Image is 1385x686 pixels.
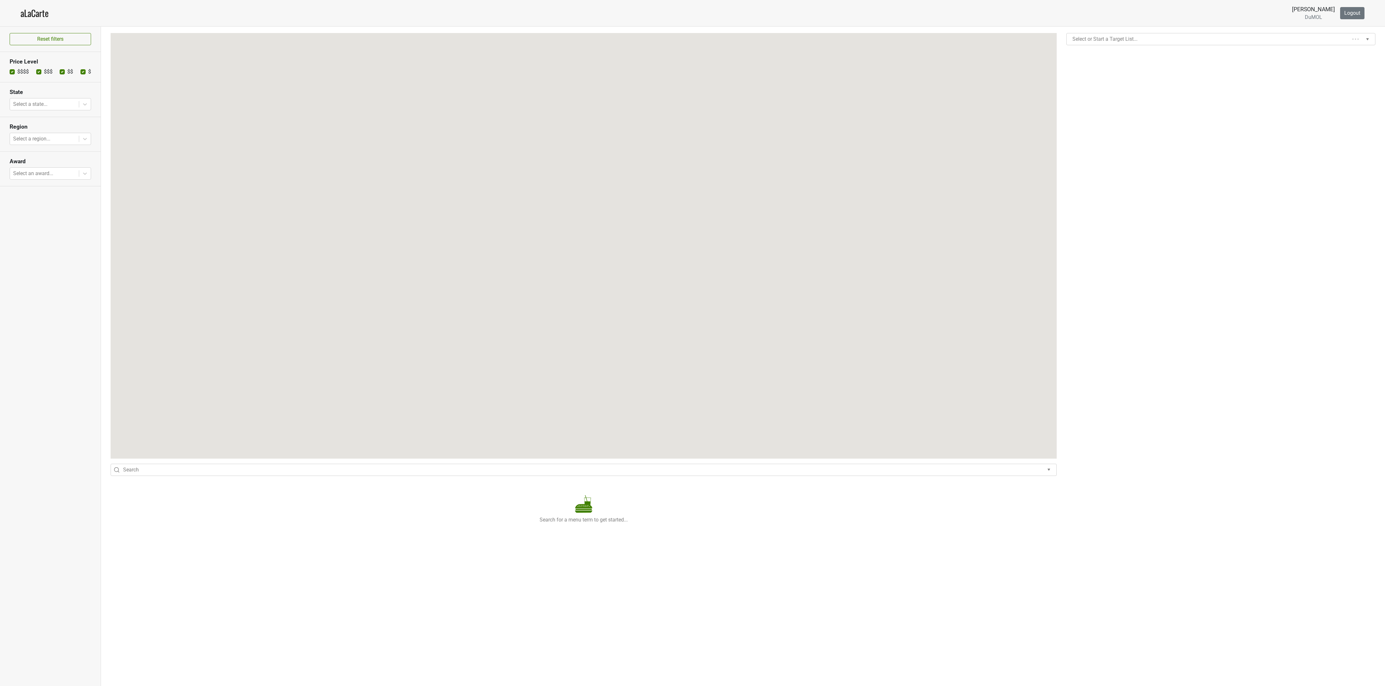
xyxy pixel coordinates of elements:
a: aLaCarte [21,6,49,20]
img: arrow_down.svg [1365,37,1370,42]
h3: Price Level [10,58,91,65]
label: $$ [67,68,73,76]
a: Logout [1340,7,1364,19]
label: $$$ [44,68,53,76]
span: DuMOL [1305,14,1322,20]
img: arrow_down.svg [1046,467,1051,472]
button: Reset filters [10,33,91,45]
label: $ [88,68,91,76]
img: search_icon.svg [113,467,120,473]
div: [PERSON_NAME] [1292,5,1335,13]
p: Search for a menu term to get started... [113,516,1054,524]
h3: Award [10,158,91,165]
img: search_alacarte [572,492,596,516]
h3: State [10,89,91,96]
label: $$$$ [17,68,29,76]
h3: Region [10,123,91,130]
